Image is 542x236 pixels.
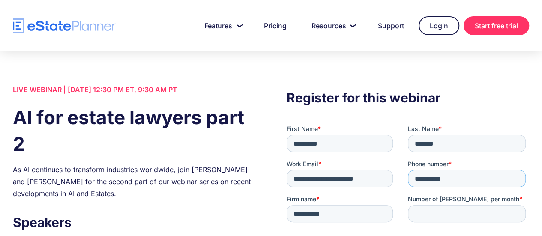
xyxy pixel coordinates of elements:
[13,84,255,96] div: LIVE WEBINAR | [DATE] 12:30 PM ET, 9:30 AM PT
[13,18,116,33] a: home
[13,212,255,232] h3: Speakers
[13,104,255,157] h1: AI for estate lawyers part 2
[254,17,297,34] a: Pricing
[368,17,414,34] a: Support
[464,16,529,35] a: Start free trial
[419,16,459,35] a: Login
[13,164,255,200] div: As AI continues to transform industries worldwide, join [PERSON_NAME] and [PERSON_NAME] for the s...
[194,17,249,34] a: Features
[301,17,363,34] a: Resources
[287,88,529,108] h3: Register for this webinar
